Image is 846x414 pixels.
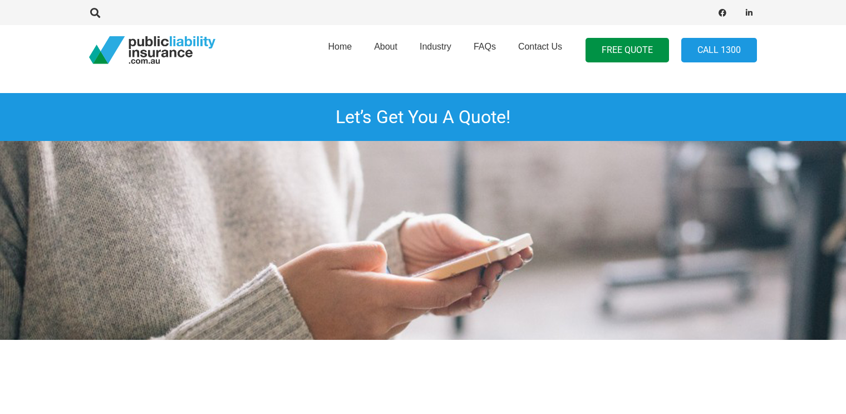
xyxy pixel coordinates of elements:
a: Home [317,22,363,79]
span: Contact Us [518,42,562,51]
a: FAQs [463,22,507,79]
span: Industry [420,42,451,51]
span: FAQs [474,42,496,51]
img: aig [440,340,495,396]
span: Home [328,42,352,51]
a: Industry [409,22,463,79]
img: allianz [722,340,778,396]
a: About [363,22,409,79]
a: Facebook [715,5,730,21]
img: qbe [299,340,355,396]
span: About [374,42,397,51]
img: steadfast [158,340,213,396]
a: Search [84,8,106,18]
a: pli_logotransparent [89,36,215,64]
a: LinkedIn [741,5,757,21]
img: lloyds [17,340,72,396]
img: protecsure [581,340,636,396]
a: Contact Us [507,22,573,79]
a: FREE QUOTE [586,38,669,63]
a: Call 1300 [681,38,757,63]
